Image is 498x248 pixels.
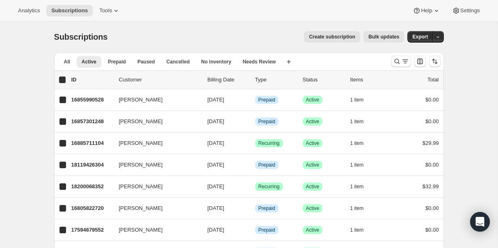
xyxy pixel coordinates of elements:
span: [PERSON_NAME] [119,96,163,104]
span: Recurring [258,140,280,147]
span: [PERSON_NAME] [119,226,163,234]
span: [DATE] [208,97,224,103]
span: 1 item [350,97,364,103]
span: Subscriptions [51,7,88,14]
button: 1 item [350,203,373,214]
span: 1 item [350,118,364,125]
p: Status [303,76,344,84]
span: [DATE] [208,183,224,189]
span: [PERSON_NAME] [119,204,163,212]
span: [DATE] [208,118,224,124]
div: Items [350,76,391,84]
span: $0.00 [425,227,439,233]
span: 1 item [350,162,364,168]
span: Help [421,7,432,14]
button: [PERSON_NAME] [114,158,196,171]
span: Prepaid [258,162,275,168]
button: [PERSON_NAME] [114,180,196,193]
button: Bulk updates [363,31,404,43]
span: Active [306,140,320,147]
span: Bulk updates [368,34,399,40]
span: Active [82,59,96,65]
span: Prepaid [258,118,275,125]
span: $29.99 [423,140,439,146]
div: Open Intercom Messenger [470,212,490,232]
span: Settings [460,7,480,14]
span: Active [306,97,320,103]
span: Analytics [18,7,40,14]
span: Prepaid [258,205,275,212]
p: 18200068352 [71,183,112,191]
p: 16885711104 [71,139,112,147]
span: $32.99 [423,183,439,189]
span: [PERSON_NAME] [119,139,163,147]
p: 16857301248 [71,117,112,126]
button: 1 item [350,181,373,192]
button: 1 item [350,138,373,149]
button: [PERSON_NAME] [114,115,196,128]
button: [PERSON_NAME] [114,137,196,150]
p: 16855990528 [71,96,112,104]
span: No inventory [201,59,231,65]
span: [DATE] [208,227,224,233]
span: $0.00 [425,162,439,168]
button: Subscriptions [46,5,93,16]
button: Help [408,5,445,16]
span: Create subscription [309,34,355,40]
span: Active [306,162,320,168]
span: [DATE] [208,205,224,211]
span: $0.00 [425,205,439,211]
span: Export [412,34,428,40]
p: 16805822720 [71,204,112,212]
span: [PERSON_NAME] [119,161,163,169]
button: [PERSON_NAME] [114,223,196,237]
p: 18119426304 [71,161,112,169]
span: Active [306,205,320,212]
span: Active [306,118,320,125]
button: Export [407,31,433,43]
button: Analytics [13,5,45,16]
button: Search and filter results [391,56,411,67]
button: Settings [447,5,485,16]
div: 17594679552[PERSON_NAME][DATE]InfoPrepaidSuccessActive1 item$0.00 [71,224,439,236]
span: 1 item [350,183,364,190]
div: 18119426304[PERSON_NAME][DATE]InfoPrepaidSuccessActive1 item$0.00 [71,159,439,171]
button: Tools [94,5,125,16]
p: Customer [119,76,201,84]
span: Active [306,227,320,233]
span: [PERSON_NAME] [119,183,163,191]
span: Cancelled [167,59,190,65]
span: Needs Review [243,59,276,65]
span: Prepaid [108,59,126,65]
span: 1 item [350,227,364,233]
button: [PERSON_NAME] [114,93,196,106]
span: $0.00 [425,97,439,103]
div: 16857301248[PERSON_NAME][DATE]InfoPrepaidSuccessActive1 item$0.00 [71,116,439,127]
span: All [64,59,70,65]
div: 16885711104[PERSON_NAME][DATE]SuccessRecurringSuccessActive1 item$29.99 [71,138,439,149]
p: ID [71,76,112,84]
div: Type [255,76,296,84]
button: [PERSON_NAME] [114,202,196,215]
div: 18200068352[PERSON_NAME][DATE]SuccessRecurringSuccessActive1 item$32.99 [71,181,439,192]
span: [PERSON_NAME] [119,117,163,126]
span: Recurring [258,183,280,190]
button: 1 item [350,116,373,127]
div: 16855990528[PERSON_NAME][DATE]InfoPrepaidSuccessActive1 item$0.00 [71,94,439,106]
button: Create new view [282,56,295,68]
span: Tools [99,7,112,14]
button: 1 item [350,94,373,106]
span: Active [306,183,320,190]
span: 1 item [350,140,364,147]
button: Customize table column order and visibility [414,56,426,67]
span: Paused [137,59,155,65]
span: [DATE] [208,162,224,168]
span: Prepaid [258,97,275,103]
button: Sort the results [429,56,441,67]
span: Prepaid [258,227,275,233]
span: Subscriptions [54,32,108,41]
span: [DATE] [208,140,224,146]
span: $0.00 [425,118,439,124]
span: 1 item [350,205,364,212]
p: Billing Date [208,76,249,84]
